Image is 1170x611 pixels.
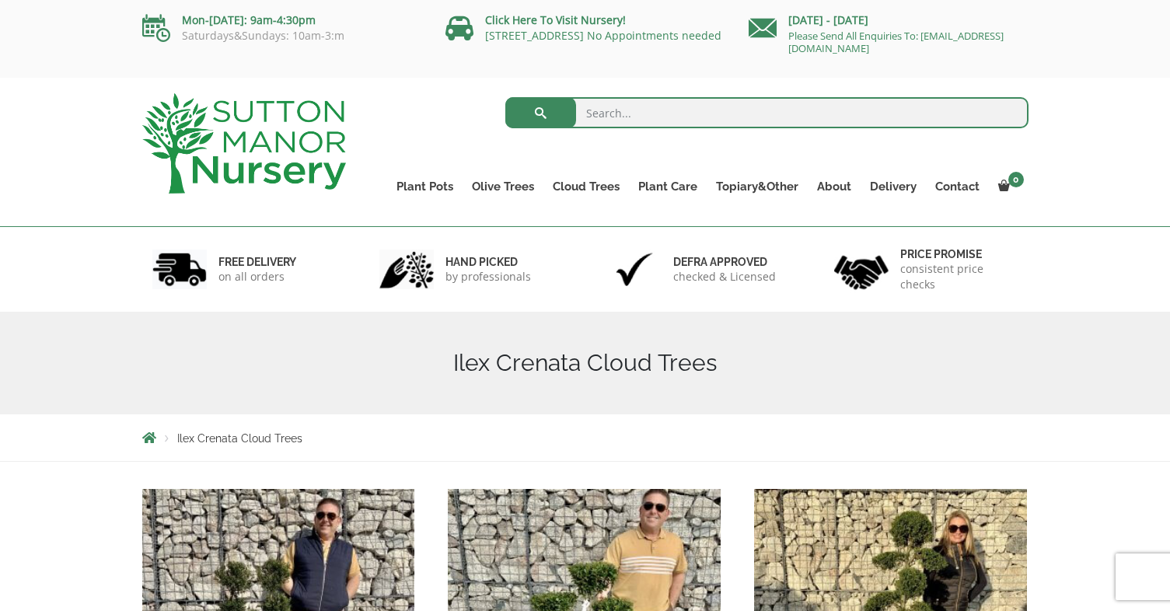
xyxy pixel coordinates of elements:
img: 2.jpg [379,250,434,289]
a: Contact [926,176,989,197]
input: Search... [505,97,1029,128]
a: Delivery [861,176,926,197]
a: Please Send All Enquiries To: [EMAIL_ADDRESS][DOMAIN_NAME] [788,29,1004,55]
h6: FREE DELIVERY [218,255,296,269]
img: logo [142,93,346,194]
a: Plant Pots [387,176,463,197]
p: consistent price checks [900,261,1018,292]
p: checked & Licensed [673,269,776,285]
h6: hand picked [445,255,531,269]
nav: Breadcrumbs [142,431,1029,444]
p: Saturdays&Sundays: 10am-3:m [142,30,422,42]
p: [DATE] - [DATE] [749,11,1029,30]
p: on all orders [218,269,296,285]
p: by professionals [445,269,531,285]
span: 0 [1008,172,1024,187]
h6: Defra approved [673,255,776,269]
img: 3.jpg [607,250,662,289]
a: About [808,176,861,197]
a: Plant Care [629,176,707,197]
img: 1.jpg [152,250,207,289]
h1: Ilex Crenata Cloud Trees [142,349,1029,377]
span: Ilex Crenata Cloud Trees [177,432,302,445]
h6: Price promise [900,247,1018,261]
a: Cloud Trees [543,176,629,197]
a: Olive Trees [463,176,543,197]
a: 0 [989,176,1029,197]
a: Topiary&Other [707,176,808,197]
a: [STREET_ADDRESS] No Appointments needed [485,28,721,43]
a: Click Here To Visit Nursery! [485,12,626,27]
img: 4.jpg [834,246,889,293]
p: Mon-[DATE]: 9am-4:30pm [142,11,422,30]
